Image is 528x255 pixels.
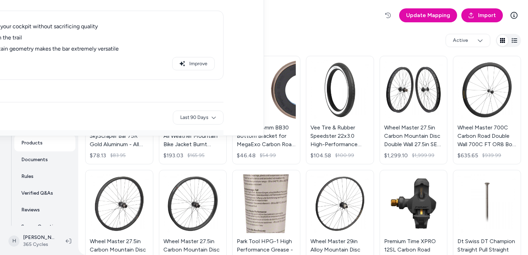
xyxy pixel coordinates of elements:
button: Clicks [60,133,91,144]
button: Last 90 Days [173,111,223,125]
button: Conv/Click % [144,133,197,144]
button: Improve [172,57,215,70]
button: Clicks% [102,133,133,144]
